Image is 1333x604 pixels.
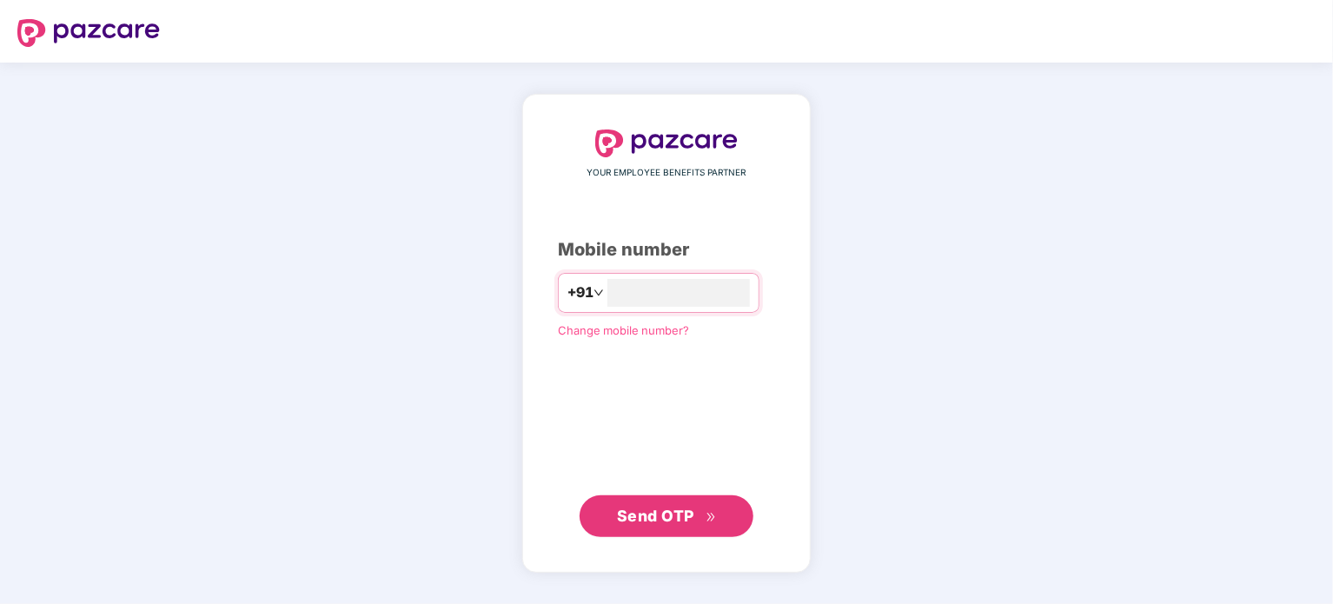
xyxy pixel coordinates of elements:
[580,495,753,537] button: Send OTPdouble-right
[594,288,604,298] span: down
[595,129,738,157] img: logo
[558,323,689,337] a: Change mobile number?
[558,236,775,263] div: Mobile number
[17,19,160,47] img: logo
[567,282,594,303] span: +91
[587,166,746,180] span: YOUR EMPLOYEE BENEFITS PARTNER
[706,512,717,523] span: double-right
[617,507,694,525] span: Send OTP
